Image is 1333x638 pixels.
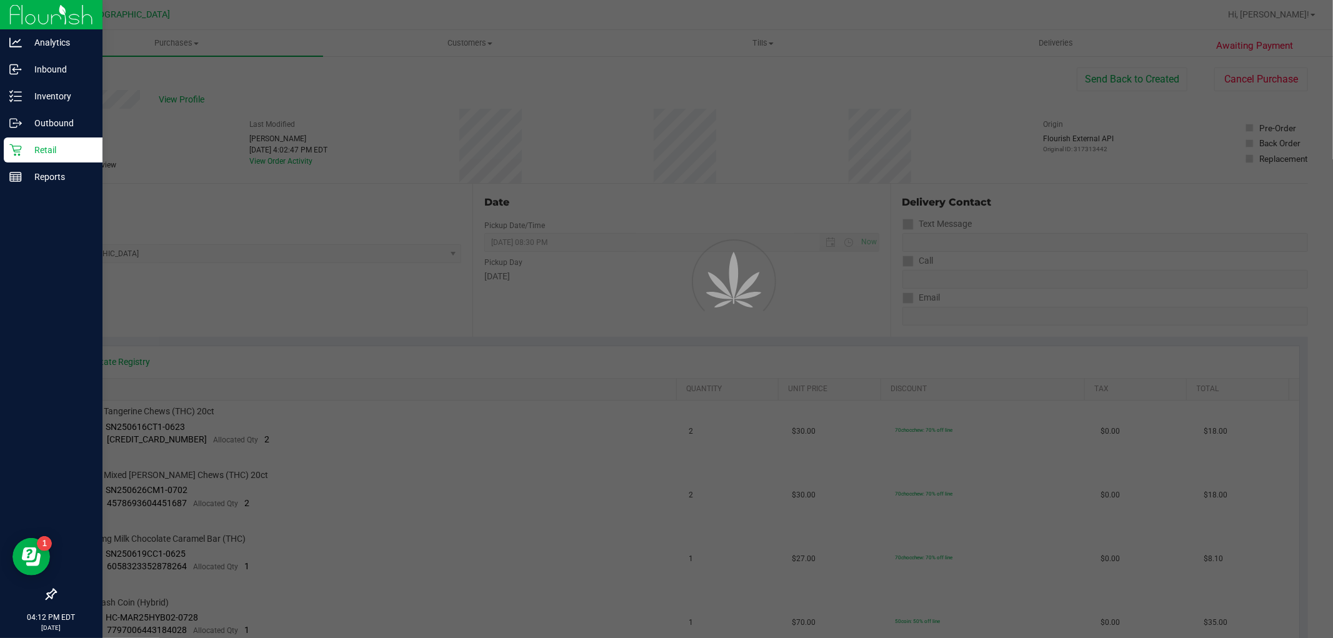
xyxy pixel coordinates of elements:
p: Inbound [22,62,97,77]
inline-svg: Analytics [9,36,22,49]
p: Reports [22,169,97,184]
p: Analytics [22,35,97,50]
inline-svg: Retail [9,144,22,156]
p: Retail [22,142,97,157]
inline-svg: Reports [9,171,22,183]
iframe: Resource center unread badge [37,536,52,551]
p: 04:12 PM EDT [6,612,97,623]
p: Outbound [22,116,97,131]
p: Inventory [22,89,97,104]
inline-svg: Inbound [9,63,22,76]
inline-svg: Outbound [9,117,22,129]
inline-svg: Inventory [9,90,22,102]
iframe: Resource center [12,538,50,576]
p: [DATE] [6,623,97,632]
